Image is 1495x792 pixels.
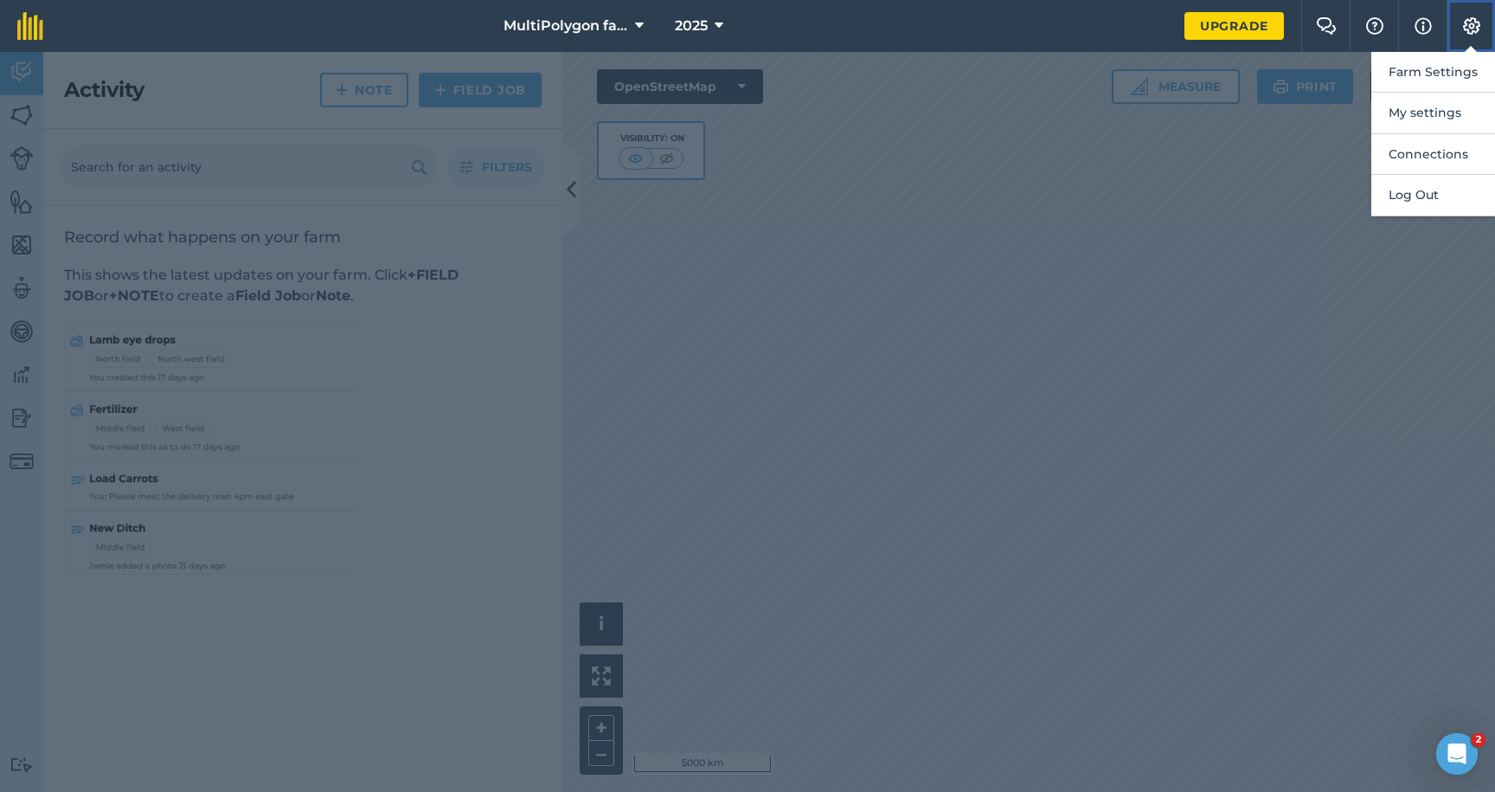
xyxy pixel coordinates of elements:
img: Two speech bubbles overlapping with the left bubble in the forefront [1316,17,1337,35]
button: Connections [1371,134,1495,175]
img: fieldmargin Logo [17,12,43,40]
a: Upgrade [1184,12,1284,40]
button: My settings [1371,93,1495,133]
img: A cog icon [1461,17,1482,35]
iframe: Intercom live chat [1436,733,1478,775]
img: svg+xml;base64,PHN2ZyB4bWxucz0iaHR0cDovL3d3dy53My5vcmcvMjAwMC9zdmciIHdpZHRoPSIxNyIgaGVpZ2h0PSIxNy... [1415,16,1432,36]
img: A question mark icon [1364,17,1385,35]
span: 2 [1472,733,1485,747]
button: Log Out [1371,175,1495,216]
span: 2025 [675,16,708,36]
span: MultiPolygon farm [504,16,628,36]
button: Farm Settings [1371,52,1495,93]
